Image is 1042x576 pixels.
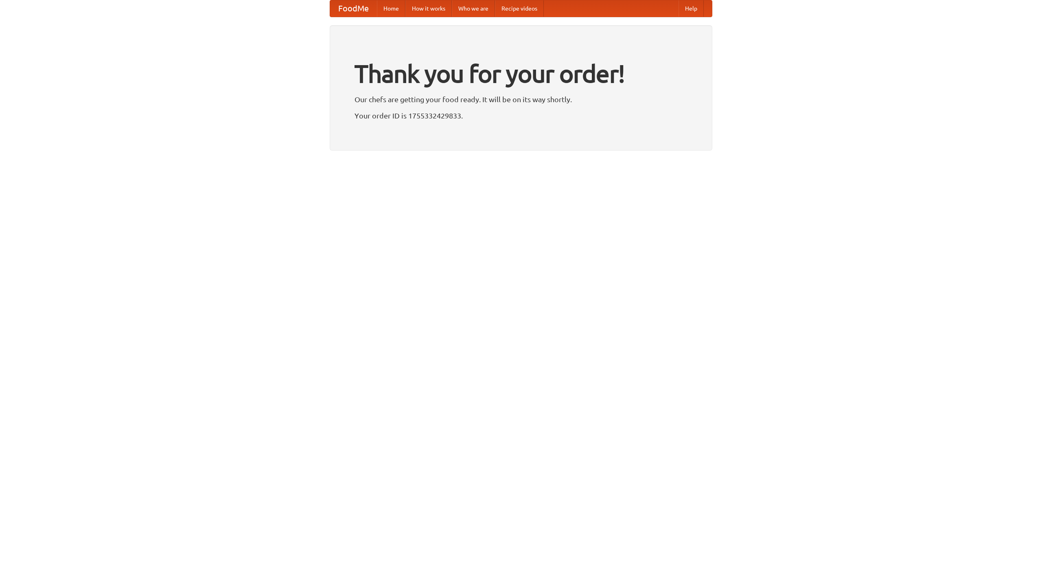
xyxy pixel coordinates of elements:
a: Help [679,0,704,17]
p: Your order ID is 1755332429833. [355,110,687,122]
a: FoodMe [330,0,377,17]
a: Recipe videos [495,0,544,17]
h1: Thank you for your order! [355,54,687,93]
p: Our chefs are getting your food ready. It will be on its way shortly. [355,93,687,105]
a: Home [377,0,405,17]
a: Who we are [452,0,495,17]
a: How it works [405,0,452,17]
